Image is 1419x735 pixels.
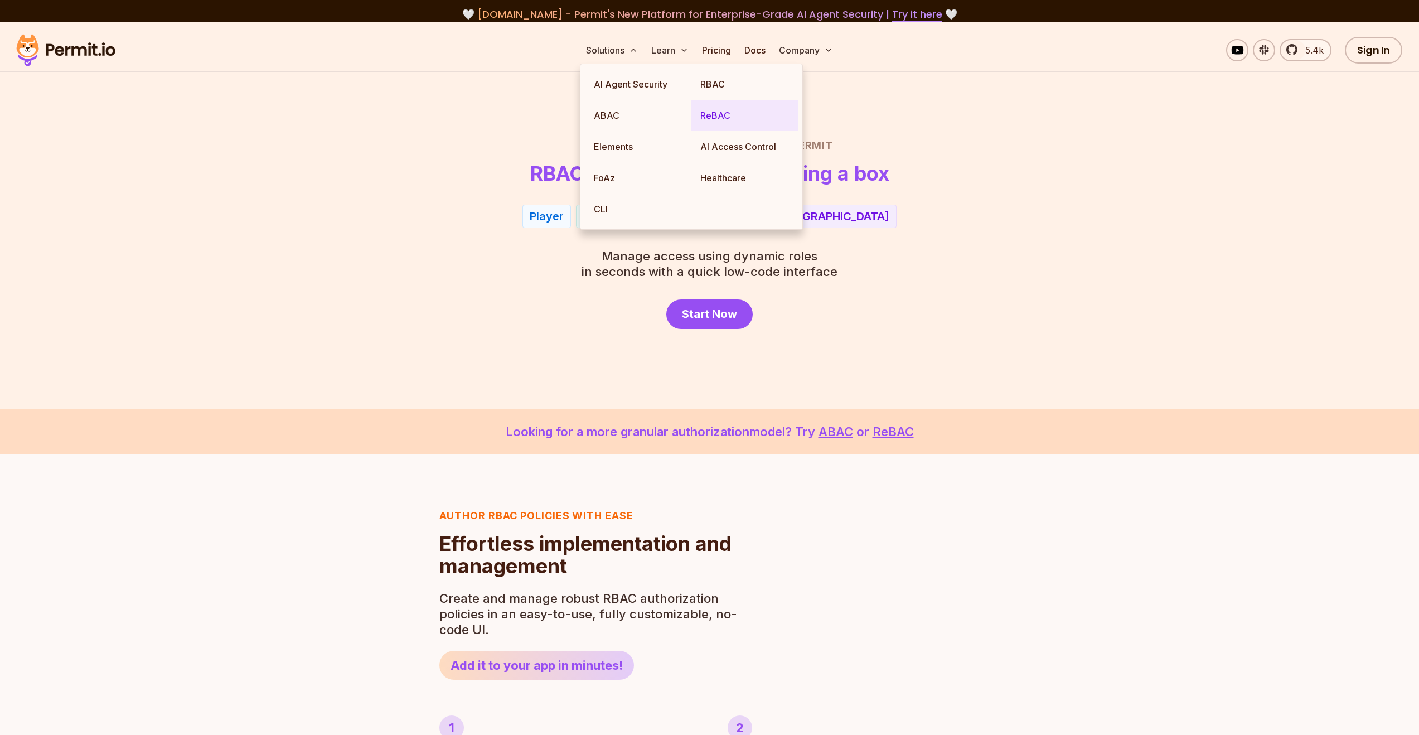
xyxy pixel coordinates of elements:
[530,209,564,224] div: Player
[873,424,914,439] a: ReBAC
[682,306,737,322] span: Start Now
[691,162,798,194] a: Healthcare
[666,299,753,329] a: Start Now
[819,424,853,439] a: ABAC
[585,194,691,225] a: CLI
[744,209,889,224] div: From [GEOGRAPHIC_DATA]
[691,69,798,100] a: RBAC
[1299,43,1324,57] span: 5.4k
[585,69,691,100] a: AI Agent Security
[439,651,634,680] a: Add it to your app in minutes!
[439,508,744,524] h3: Author RBAC POLICIES with EASE
[1345,37,1402,64] a: Sign In
[439,533,744,577] h2: Effortless implementation and management
[585,131,691,162] a: Elements
[27,423,1392,441] p: Looking for a more granular authorization model? Try or
[774,39,837,61] button: Company
[582,248,837,264] span: Manage access using dynamic roles
[691,131,798,162] a: AI Access Control
[530,162,889,185] h1: RBAC now as easy as checking a box
[27,7,1392,22] div: 🤍 🤍
[740,39,770,61] a: Docs
[477,7,942,21] span: [DOMAIN_NAME] - Permit's New Platform for Enterprise-Grade AI Agent Security |
[319,138,1100,153] h2: Role Based Access Control
[585,100,691,131] a: ABAC
[439,591,744,637] p: Create and manage robust RBAC authorization policies in an easy-to-use, fully customizable, no-co...
[892,7,942,22] a: Try it here
[582,248,837,279] p: in seconds with a quick low-code interface
[582,39,642,61] button: Solutions
[1280,39,1331,61] a: 5.4k
[698,39,735,61] a: Pricing
[647,39,693,61] button: Learn
[585,162,691,194] a: FoAz
[11,31,120,69] img: Permit logo
[691,100,798,131] a: ReBAC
